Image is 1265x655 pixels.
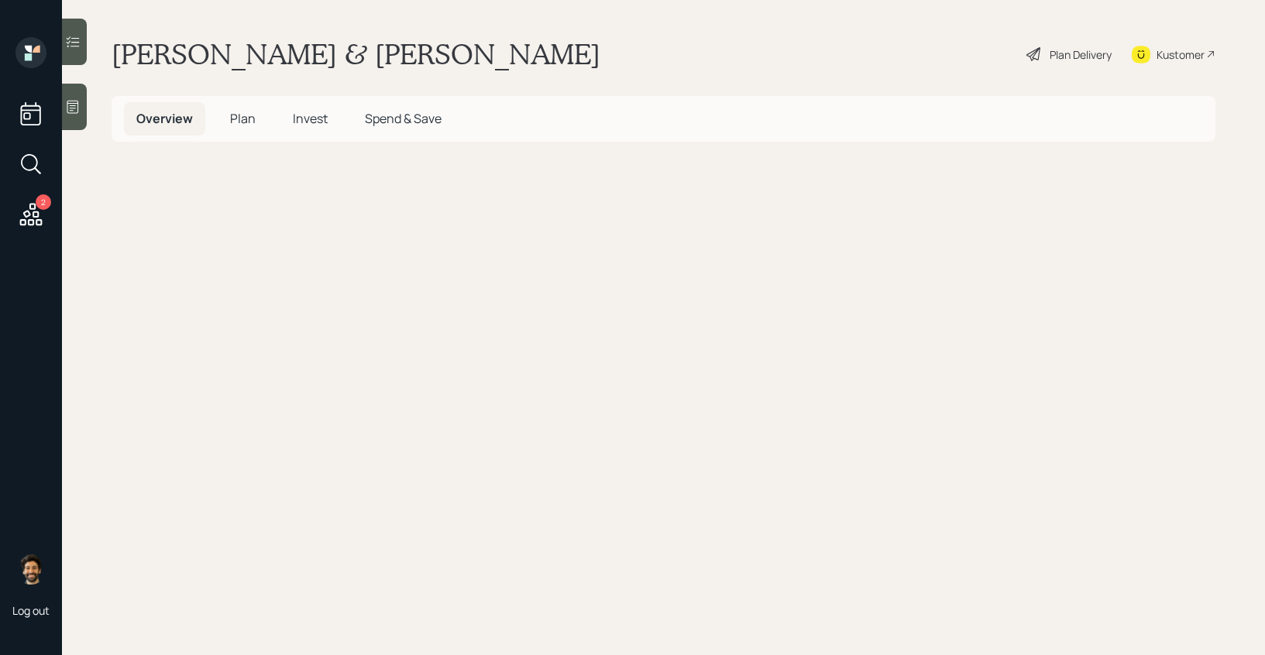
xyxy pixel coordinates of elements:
img: eric-schwartz-headshot.png [15,554,46,585]
span: Spend & Save [365,110,442,127]
div: Plan Delivery [1050,46,1112,63]
div: Kustomer [1157,46,1205,63]
span: Overview [136,110,193,127]
span: Invest [293,110,328,127]
span: Plan [230,110,256,127]
div: Log out [12,603,50,618]
div: 2 [36,194,51,210]
h1: [PERSON_NAME] & [PERSON_NAME] [112,37,600,71]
